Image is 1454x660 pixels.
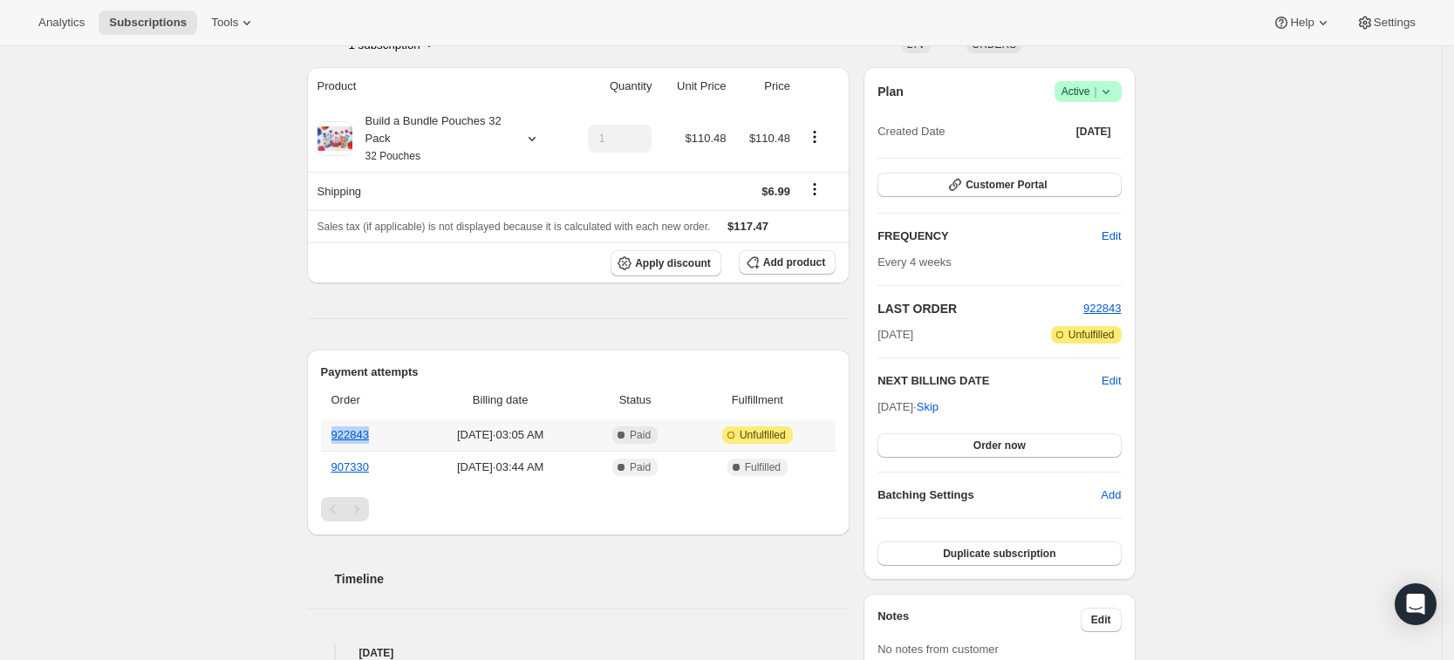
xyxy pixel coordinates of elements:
button: Add product [739,250,836,275]
h2: FREQUENCY [877,228,1102,245]
a: 907330 [331,460,369,473]
th: Shipping [307,172,565,210]
button: Analytics [28,10,95,35]
button: Edit [1102,372,1121,390]
span: $110.48 [685,132,726,145]
button: Help [1262,10,1341,35]
span: Add product [763,255,825,269]
h2: Payment attempts [321,364,836,381]
span: Unfulfilled [1068,328,1115,342]
button: Settings [1346,10,1426,35]
span: [DATE] · 03:05 AM [420,426,581,444]
span: Fulfillment [689,391,825,409]
div: Build a Bundle Pouches 32 Pack [352,112,509,165]
span: Billing date [420,391,581,409]
span: $110.48 [749,132,790,145]
span: Apply discount [635,256,711,270]
a: 922843 [331,428,369,441]
span: Help [1290,16,1314,30]
a: 922843 [1083,302,1121,315]
span: Active [1061,83,1115,100]
button: Shipping actions [801,180,829,199]
button: [DATE] [1066,119,1122,144]
span: | [1094,85,1096,99]
span: Analytics [38,16,85,30]
th: Product [307,67,565,105]
span: Paid [630,428,651,442]
span: Duplicate subscription [943,547,1055,561]
h2: NEXT BILLING DATE [877,372,1102,390]
span: Settings [1374,16,1416,30]
h6: Batching Settings [877,486,1101,504]
h3: Notes [877,608,1081,632]
button: Product actions [801,127,829,146]
span: Fulfilled [745,460,781,474]
span: [DATE] · 03:44 AM [420,459,581,476]
button: Edit [1091,222,1131,250]
th: Quantity [565,67,658,105]
span: Created Date [877,123,945,140]
button: Tools [201,10,266,35]
h2: Plan [877,83,904,100]
div: Open Intercom Messenger [1395,583,1437,625]
small: 32 Pouches [365,150,420,162]
span: [DATE] [1076,125,1111,139]
button: Edit [1081,608,1122,632]
span: Unfulfilled [740,428,786,442]
button: Skip [906,393,949,421]
span: Paid [630,460,651,474]
h2: LAST ORDER [877,300,1083,317]
h2: Timeline [335,570,850,588]
span: Tools [211,16,238,30]
span: [DATE] [877,326,913,344]
button: Order now [877,433,1121,458]
th: Order [321,381,415,419]
nav: Pagination [321,497,836,521]
button: Subscriptions [99,10,197,35]
span: Skip [917,398,939,416]
span: Sales tax (if applicable) is not displayed because it is calculated with each new order. [317,221,711,233]
span: Every 4 weeks [877,255,952,269]
span: $117.47 [727,220,768,233]
span: Subscriptions [109,16,187,30]
button: Add [1090,481,1131,509]
span: Customer Portal [966,178,1047,192]
th: Unit Price [657,67,731,105]
span: Edit [1102,228,1121,245]
button: Customer Portal [877,173,1121,197]
span: Status [591,391,679,409]
span: Order now [973,439,1026,452]
span: [DATE] · [877,400,939,413]
span: $6.99 [761,185,790,198]
button: Duplicate subscription [877,541,1121,566]
th: Price [731,67,795,105]
button: 922843 [1083,300,1121,317]
button: Apply discount [611,250,721,276]
span: Edit [1091,613,1111,627]
span: No notes from customer [877,643,999,656]
span: Add [1101,486,1121,504]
